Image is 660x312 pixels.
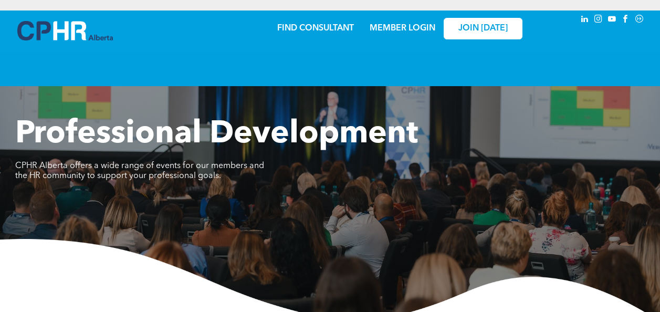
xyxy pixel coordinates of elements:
a: instagram [593,13,604,27]
a: JOIN [DATE] [444,18,522,39]
a: facebook [620,13,632,27]
img: A blue and white logo for cp alberta [17,21,113,40]
span: Professional Development [15,119,418,150]
span: CPHR Alberta offers a wide range of events for our members and the HR community to support your p... [15,162,264,180]
span: JOIN [DATE] [458,24,508,34]
a: linkedin [579,13,591,27]
a: youtube [606,13,618,27]
a: MEMBER LOGIN [370,24,435,33]
a: FIND CONSULTANT [277,24,354,33]
a: Social network [634,13,645,27]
